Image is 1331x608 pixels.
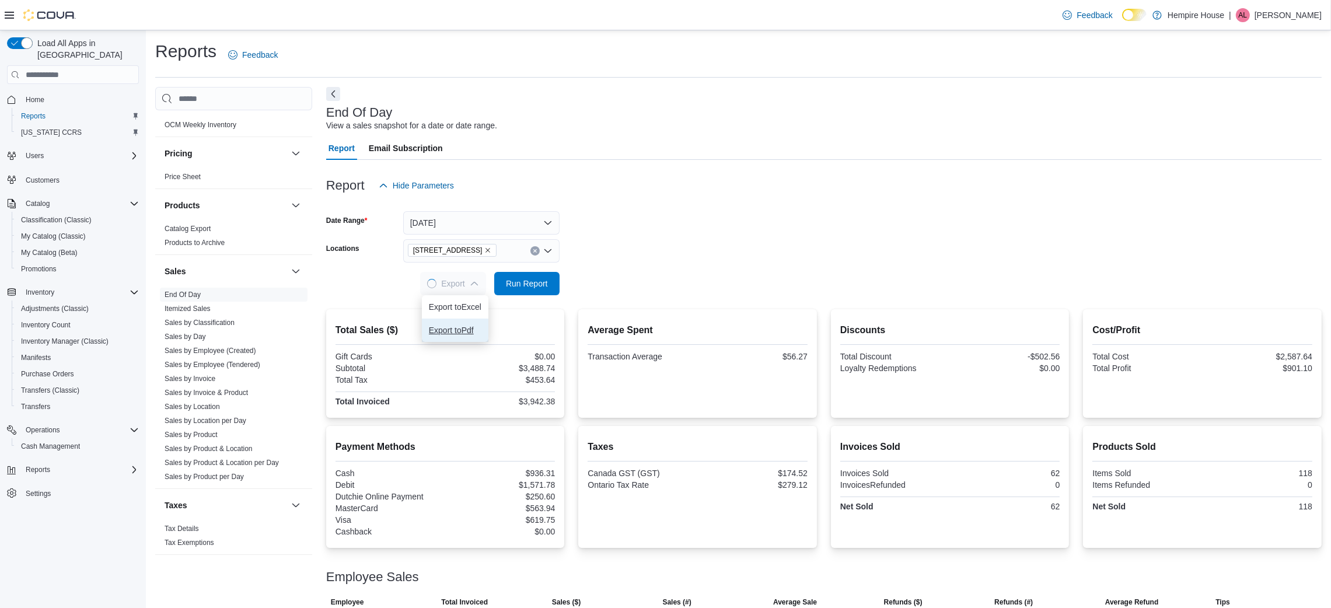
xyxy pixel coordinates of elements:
[369,137,443,160] span: Email Subscription
[21,337,109,346] span: Inventory Manager (Classic)
[16,318,75,332] a: Inventory Count
[12,212,144,228] button: Classification (Classic)
[1205,480,1312,490] div: 0
[422,295,488,319] button: Export toExcel
[21,197,139,211] span: Catalog
[422,319,488,342] button: Export toPdf
[408,244,497,257] span: 18 Mill Street West
[289,498,303,512] button: Taxes
[21,93,49,107] a: Home
[165,539,214,547] a: Tax Exemptions
[23,9,76,21] img: Cova
[12,350,144,366] button: Manifests
[331,597,364,607] span: Employee
[1105,597,1159,607] span: Average Refund
[165,318,235,327] span: Sales by Classification
[165,388,248,397] span: Sales by Invoice & Product
[16,229,90,243] a: My Catalog (Classic)
[26,199,50,208] span: Catalog
[16,302,139,316] span: Adjustments (Classic)
[21,353,51,362] span: Manifests
[26,176,60,185] span: Customers
[1058,4,1117,27] a: Feedback
[1255,8,1322,22] p: [PERSON_NAME]
[165,200,287,211] button: Products
[16,125,86,139] a: [US_STATE] CCRS
[403,211,560,235] button: [DATE]
[1092,323,1312,337] h2: Cost/Profit
[165,375,215,383] a: Sales by Invoice
[165,538,214,547] span: Tax Exemptions
[1092,440,1312,454] h2: Products Sold
[7,86,139,532] nav: Complex example
[26,151,44,160] span: Users
[329,137,355,160] span: Report
[21,442,80,451] span: Cash Management
[884,597,923,607] span: Refunds ($)
[16,439,139,453] span: Cash Management
[1205,502,1312,511] div: 118
[165,389,248,397] a: Sales by Invoice & Product
[155,222,312,254] div: Products
[326,106,393,120] h3: End Of Day
[336,480,443,490] div: Debit
[484,247,491,254] button: Remove 18 Mill Street West from selection in this group
[12,300,144,317] button: Adjustments (Classic)
[16,351,139,365] span: Manifests
[21,423,139,437] span: Operations
[165,524,199,533] span: Tax Details
[21,320,71,330] span: Inventory Count
[12,438,144,455] button: Cash Management
[336,323,556,337] h2: Total Sales ($)
[506,278,548,289] span: Run Report
[21,128,82,137] span: [US_STATE] CCRS
[33,37,139,61] span: Load All Apps in [GEOGRAPHIC_DATA]
[16,383,139,397] span: Transfers (Classic)
[26,465,50,474] span: Reports
[588,440,808,454] h2: Taxes
[1229,8,1231,22] p: |
[441,597,488,607] span: Total Invoiced
[700,469,808,478] div: $174.52
[448,469,555,478] div: $936.31
[1236,8,1250,22] div: Andre Lochan
[1205,469,1312,478] div: 118
[21,111,46,121] span: Reports
[336,492,443,501] div: Dutchie Online Payment
[165,121,236,129] a: OCM Weekly Inventory
[165,305,211,313] a: Itemized Sales
[2,171,144,188] button: Customers
[21,149,139,163] span: Users
[1205,352,1312,361] div: $2,587.64
[21,232,86,241] span: My Catalog (Classic)
[21,463,55,477] button: Reports
[326,87,340,101] button: Next
[448,397,555,406] div: $3,942.38
[26,288,54,297] span: Inventory
[223,43,282,67] a: Feedback
[155,288,312,488] div: Sales
[448,527,555,536] div: $0.00
[21,92,139,107] span: Home
[165,238,225,247] span: Products to Archive
[1092,480,1200,490] div: Items Refunded
[165,417,246,425] a: Sales by Location per Day
[21,248,78,257] span: My Catalog (Beta)
[1239,8,1248,22] span: AL
[165,445,253,453] a: Sales by Product & Location
[165,458,279,467] span: Sales by Product & Location per Day
[700,352,808,361] div: $56.27
[12,333,144,350] button: Inventory Manager (Classic)
[155,40,216,63] h1: Reports
[336,352,443,361] div: Gift Cards
[165,459,279,467] a: Sales by Product & Location per Day
[16,262,139,276] span: Promotions
[2,485,144,502] button: Settings
[165,265,186,277] h3: Sales
[12,228,144,244] button: My Catalog (Classic)
[427,272,478,295] span: Export
[165,402,220,411] span: Sales by Location
[21,386,79,395] span: Transfers (Classic)
[393,180,454,191] span: Hide Parameters
[16,229,139,243] span: My Catalog (Classic)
